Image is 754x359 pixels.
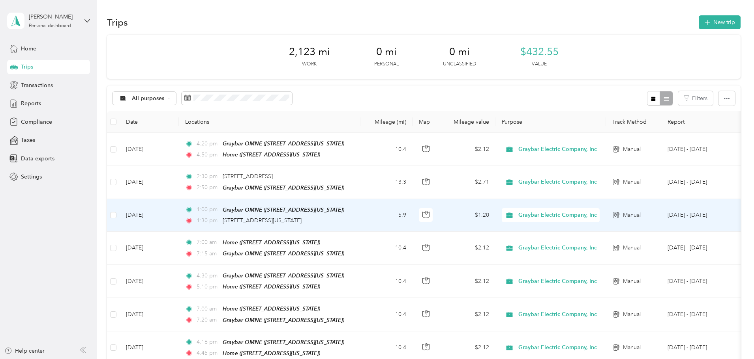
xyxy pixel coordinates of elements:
[21,154,54,163] span: Data exports
[360,199,413,232] td: 5.9
[21,118,52,126] span: Compliance
[360,232,413,265] td: 10.4
[606,111,661,133] th: Track Method
[132,96,165,101] span: All purposes
[661,133,733,166] td: Sep 1 - 30, 2025
[360,265,413,298] td: 10.4
[661,199,733,232] td: Sep 1 - 30, 2025
[495,111,606,133] th: Purpose
[223,317,344,323] span: Graybar OMNE ([STREET_ADDRESS][US_STATE])
[623,343,641,352] span: Manual
[449,46,470,58] span: 0 mi
[623,244,641,252] span: Manual
[518,343,597,352] span: Graybar Electric Company, Inc
[197,316,219,324] span: 7:20 am
[623,277,641,286] span: Manual
[223,217,302,224] span: [STREET_ADDRESS][US_STATE]
[223,350,320,356] span: Home ([STREET_ADDRESS][US_STATE])
[661,265,733,298] td: Sep 1 - 30, 2025
[21,136,35,144] span: Taxes
[223,272,344,279] span: Graybar OMNE ([STREET_ADDRESS][US_STATE])
[29,24,71,28] div: Personal dashboard
[443,61,476,68] p: Unclassified
[120,166,179,199] td: [DATE]
[197,216,219,225] span: 1:30 pm
[374,61,399,68] p: Personal
[197,183,219,192] span: 2:50 pm
[518,310,597,319] span: Graybar Electric Company, Inc
[197,140,219,148] span: 4:20 pm
[197,205,219,214] span: 1:00 pm
[376,46,397,58] span: 0 mi
[440,166,495,199] td: $2.71
[360,166,413,199] td: 13.3
[179,111,360,133] th: Locations
[21,45,36,53] span: Home
[440,232,495,265] td: $2.12
[710,315,754,359] iframe: Everlance-gr Chat Button Frame
[120,232,179,265] td: [DATE]
[223,250,344,257] span: Graybar OMNE ([STREET_ADDRESS][US_STATE])
[360,133,413,166] td: 10.4
[518,211,597,219] span: Graybar Electric Company, Inc
[518,244,597,252] span: Graybar Electric Company, Inc
[360,111,413,133] th: Mileage (mi)
[120,111,179,133] th: Date
[197,249,219,258] span: 7:15 am
[29,13,78,21] div: [PERSON_NAME]
[197,349,219,357] span: 4:45 pm
[532,61,547,68] p: Value
[223,283,320,290] span: Home ([STREET_ADDRESS][US_STATE])
[120,298,179,331] td: [DATE]
[440,298,495,331] td: $2.12
[518,145,597,154] span: Graybar Electric Company, Inc
[21,99,41,108] span: Reports
[223,339,344,345] span: Graybar OMNE ([STREET_ADDRESS][US_STATE])
[440,111,495,133] th: Mileage value
[223,151,320,158] span: Home ([STREET_ADDRESS][US_STATE])
[223,173,273,180] span: [STREET_ADDRESS]
[518,277,597,286] span: Graybar Electric Company, Inc
[289,46,330,58] span: 2,123 mi
[197,172,219,181] span: 2:30 pm
[661,166,733,199] td: Sep 1 - 30, 2025
[623,211,641,219] span: Manual
[223,140,344,147] span: Graybar OMNE ([STREET_ADDRESS][US_STATE])
[413,111,440,133] th: Map
[623,145,641,154] span: Manual
[107,18,128,26] h1: Trips
[661,298,733,331] td: Sep 1 - 30, 2025
[120,199,179,232] td: [DATE]
[440,265,495,298] td: $2.12
[197,151,219,159] span: 4:50 pm
[223,239,320,246] span: Home ([STREET_ADDRESS][US_STATE])
[21,173,42,181] span: Settings
[21,81,53,89] span: Transactions
[21,63,33,71] span: Trips
[678,91,713,106] button: Filters
[661,111,733,133] th: Report
[440,199,495,232] td: $1.20
[661,232,733,265] td: Sep 1 - 30, 2025
[197,238,219,247] span: 7:00 am
[120,265,179,298] td: [DATE]
[623,310,641,319] span: Manual
[197,283,219,291] span: 5:10 pm
[223,184,344,191] span: Graybar OMNE ([STREET_ADDRESS][US_STATE])
[440,133,495,166] td: $2.12
[302,61,317,68] p: Work
[197,305,219,313] span: 7:00 am
[623,178,641,186] span: Manual
[197,272,219,280] span: 4:30 pm
[699,15,741,29] button: New trip
[520,46,559,58] span: $432.55
[223,206,344,213] span: Graybar OMNE ([STREET_ADDRESS][US_STATE])
[518,178,597,186] span: Graybar Electric Company, Inc
[120,133,179,166] td: [DATE]
[197,338,219,346] span: 4:16 pm
[360,298,413,331] td: 10.4
[223,305,320,312] span: Home ([STREET_ADDRESS][US_STATE])
[4,347,45,355] button: Help center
